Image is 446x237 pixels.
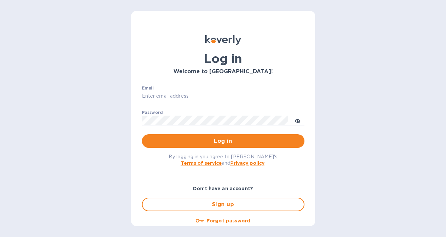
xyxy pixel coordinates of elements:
img: Koverly [205,35,241,45]
u: Forgot password [207,218,250,223]
span: By logging in you agree to [PERSON_NAME]'s and . [169,154,277,166]
label: Email [142,86,154,90]
span: Log in [147,137,299,145]
b: Don't have an account? [193,186,253,191]
input: Enter email address [142,91,304,101]
span: Sign up [148,200,298,209]
a: Terms of service [181,160,222,166]
h1: Log in [142,52,304,66]
button: Sign up [142,198,304,211]
label: Password [142,111,163,115]
a: Privacy policy [230,160,264,166]
button: toggle password visibility [291,114,304,127]
h3: Welcome to [GEOGRAPHIC_DATA]! [142,68,304,75]
button: Log in [142,134,304,148]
